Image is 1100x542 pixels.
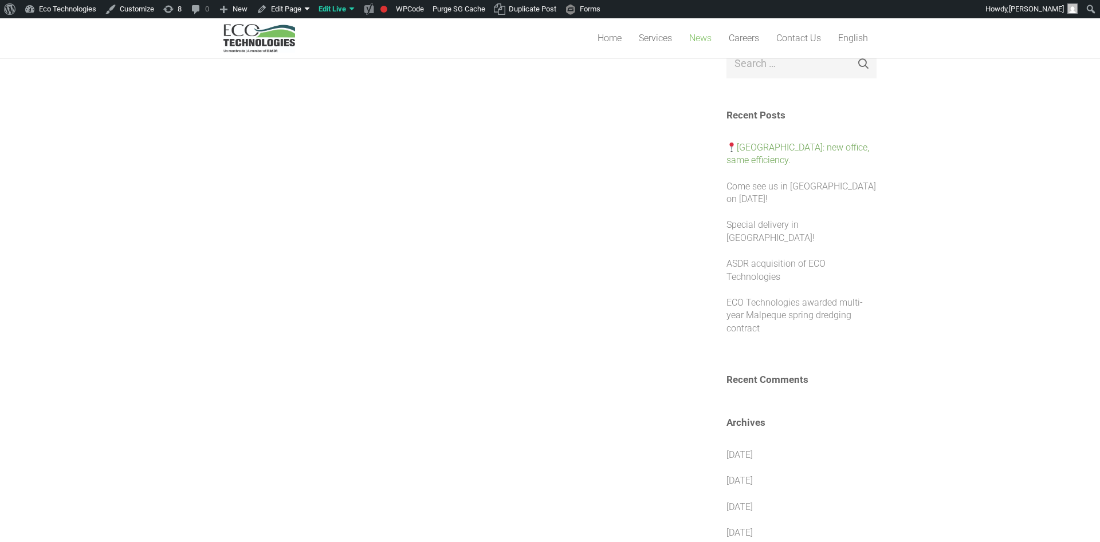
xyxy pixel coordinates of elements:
a: ASDR acquisition of ECO Technologies [726,258,826,282]
a: [GEOGRAPHIC_DATA]: new office, same efficiency. [726,142,869,165]
a: [DATE] [726,475,753,486]
h3: Recent Comments [726,374,877,385]
h3: Archives [726,417,877,428]
img: 📍 [727,143,736,152]
span: News [689,33,712,43]
a: ECO Technologies awarded multi-year Malpeque spring dredging contract [726,297,863,334]
a: [DATE] [726,527,753,538]
a: Careers [720,18,768,58]
span: English [838,33,868,43]
span: Careers [729,33,759,43]
a: Home [589,18,630,58]
span: Home [598,33,622,43]
span: Services [639,33,672,43]
a: Special delivery in [GEOGRAPHIC_DATA]! [726,219,815,243]
a: [DATE] [726,501,753,512]
a: News [681,18,720,58]
a: logo_EcoTech_ASDR_RGB [223,24,295,53]
span: [PERSON_NAME] [1009,5,1064,13]
span: Contact Us [776,33,821,43]
a: English [830,18,877,58]
a: Come see us in [GEOGRAPHIC_DATA] on [DATE]! [726,181,876,204]
a: Contact Us [768,18,830,58]
div: Focus keyphrase not set [380,6,387,13]
a: [DATE] [726,449,753,460]
h3: Recent Posts [726,109,877,121]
